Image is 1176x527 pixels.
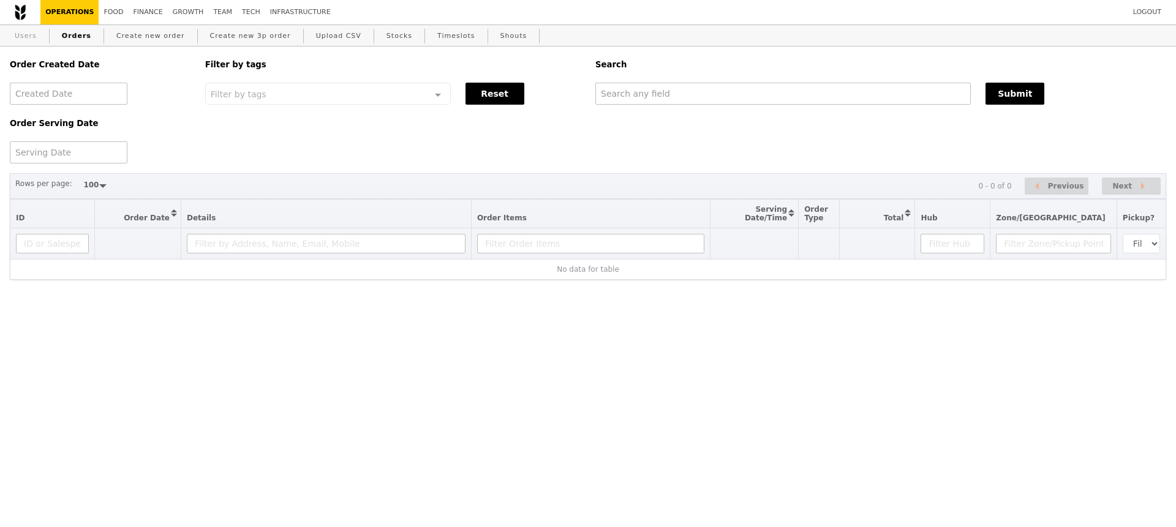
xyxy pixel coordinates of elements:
span: Pickup? [1123,214,1155,222]
input: Search any field [595,83,971,105]
h5: Filter by tags [205,60,581,69]
a: Stocks [382,25,417,47]
span: Order Items [477,214,527,222]
span: Next [1112,179,1132,193]
div: 0 - 0 of 0 [978,182,1011,190]
a: Shouts [496,25,532,47]
a: Upload CSV [311,25,366,47]
h5: Order Created Date [10,60,190,69]
button: Next [1102,178,1161,195]
a: Users [10,25,42,47]
button: Previous [1025,178,1088,195]
span: Zone/[GEOGRAPHIC_DATA] [996,214,1106,222]
a: Orders [57,25,96,47]
a: Timeslots [432,25,480,47]
input: Filter Zone/Pickup Point [996,234,1111,253]
input: ID or Salesperson name [16,234,89,253]
span: Filter by tags [211,88,266,99]
div: No data for table [16,265,1160,274]
button: Reset [466,83,524,105]
a: Create new order [111,25,190,47]
label: Rows per page: [15,178,72,190]
span: Previous [1048,179,1084,193]
input: Serving Date [10,141,127,163]
span: Details [187,214,216,222]
a: Create new 3p order [205,25,296,47]
h5: Search [595,60,1166,69]
img: Grain logo [15,4,26,20]
input: Filter by Address, Name, Email, Mobile [187,234,466,253]
input: Created Date [10,83,127,105]
input: Filter Order Items [477,234,704,253]
h5: Order Serving Date [10,119,190,128]
span: ID [16,214,24,222]
span: Hub [921,214,937,222]
input: Filter Hub [921,234,984,253]
button: Submit [986,83,1044,105]
span: Order Type [804,205,828,222]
